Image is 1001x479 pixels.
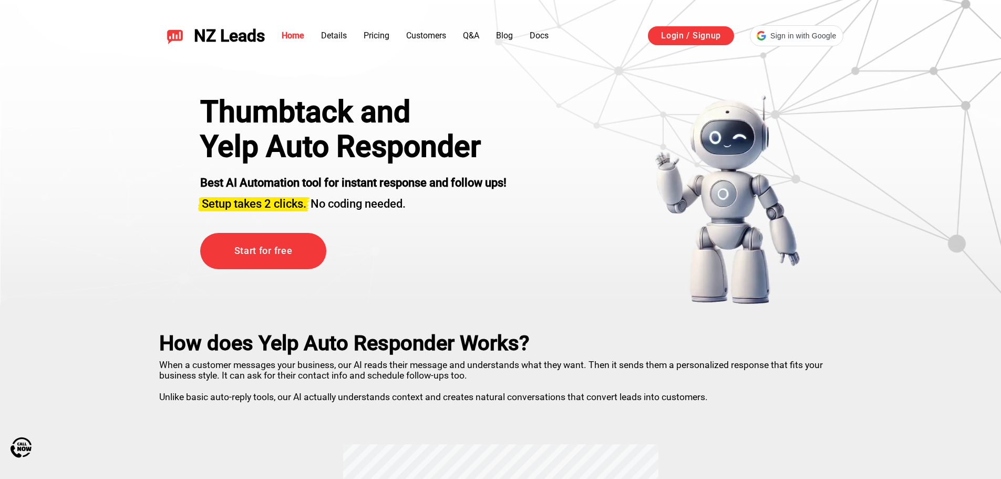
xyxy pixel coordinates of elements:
[654,95,801,305] img: yelp bot
[770,30,836,42] span: Sign in with Google
[648,26,734,45] a: Login / Signup
[200,176,507,189] strong: Best AI Automation tool for instant response and follow ups!
[159,355,842,402] p: When a customer messages your business, our AI reads their message and understands what they want...
[200,233,326,269] a: Start for free
[463,30,479,40] a: Q&A
[167,27,183,44] img: NZ Leads logo
[406,30,446,40] a: Customers
[321,30,347,40] a: Details
[200,129,507,164] h1: Yelp Auto Responder
[364,30,389,40] a: Pricing
[200,95,507,129] div: Thumbtack and
[159,331,842,355] h2: How does Yelp Auto Responder Works?
[202,197,306,210] span: Setup takes 2 clicks.
[194,26,265,46] span: NZ Leads
[496,30,513,40] a: Blog
[11,437,32,458] img: Call Now
[200,191,507,212] h3: No coding needed.
[530,30,549,40] a: Docs
[282,30,304,40] a: Home
[750,25,843,46] div: Sign in with Google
